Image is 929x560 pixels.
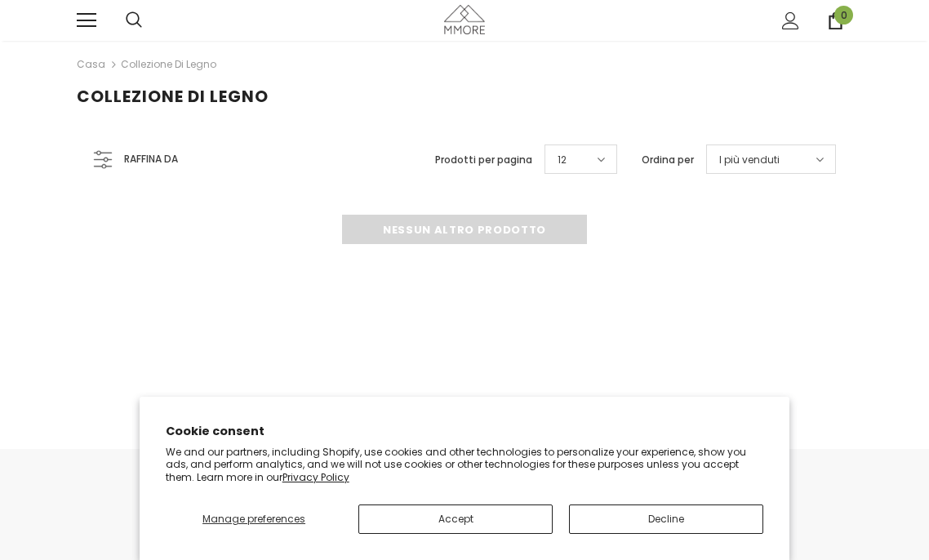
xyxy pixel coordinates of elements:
[827,12,844,29] a: 0
[166,446,764,484] p: We and our partners, including Shopify, use cookies and other technologies to personalize your ex...
[558,152,567,168] span: 12
[834,6,853,24] span: 0
[569,504,763,534] button: Decline
[121,57,216,71] a: Collezione di legno
[358,504,553,534] button: Accept
[435,152,532,168] label: Prodotti per pagina
[77,55,105,74] a: Casa
[282,470,349,484] a: Privacy Policy
[719,152,780,168] span: I più venduti
[642,152,694,168] label: Ordina per
[124,150,178,168] span: Raffina da
[202,512,305,526] span: Manage preferences
[166,504,343,534] button: Manage preferences
[166,423,764,440] h2: Cookie consent
[77,85,269,108] span: Collezione di legno
[444,5,485,33] img: Casi MMORE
